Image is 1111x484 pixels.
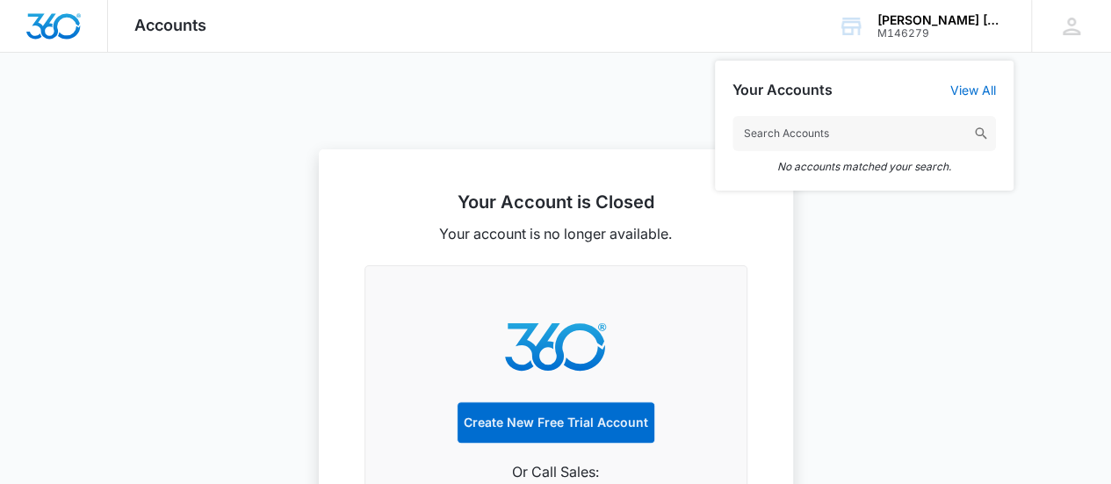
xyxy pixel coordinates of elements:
[457,401,655,444] a: Create New Free Trial Account
[386,461,725,482] p: Or Call Sales:
[732,160,996,173] em: No accounts matched your search.
[877,13,1006,27] div: account name
[877,27,1006,40] div: account id
[950,83,996,98] a: View All
[364,223,747,244] p: Your account is no longer available.
[732,116,996,151] input: Search Accounts
[364,191,747,213] h2: Your Account is Closed
[134,16,206,34] span: Accounts
[732,82,833,98] h2: Your Accounts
